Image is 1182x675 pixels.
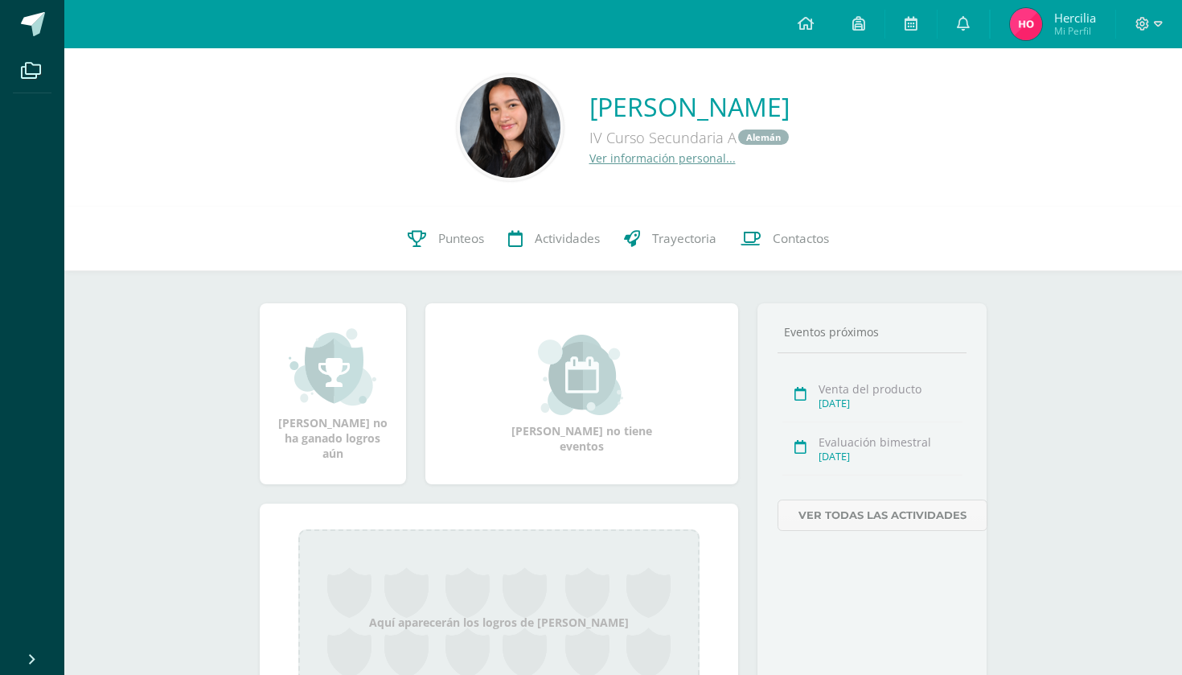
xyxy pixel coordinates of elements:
[778,500,987,531] a: Ver todas las actividades
[589,150,736,166] a: Ver información personal...
[276,327,390,461] div: [PERSON_NAME] no ha ganado logros aún
[819,381,962,397] div: Venta del producto
[289,327,376,407] img: achievement_small.png
[1054,24,1096,38] span: Mi Perfil
[438,230,484,247] span: Punteos
[501,335,662,454] div: [PERSON_NAME] no tiene eventos
[535,230,600,247] span: Actividades
[589,124,790,150] div: IV Curso Secundaria A
[819,397,962,410] div: [DATE]
[819,450,962,463] div: [DATE]
[1054,10,1096,26] span: Hercilia
[778,324,967,340] div: Eventos próximos
[728,207,841,271] a: Contactos
[460,77,560,178] img: 88a4dd27d41d9d92459d00bae3cdc921.png
[496,207,612,271] a: Actividades
[738,130,789,145] a: Alemán
[538,335,626,415] img: event_small.png
[589,89,790,124] a: [PERSON_NAME]
[652,230,716,247] span: Trayectoria
[1010,8,1042,40] img: ec33c720d090549e5341acecee1ed08a.png
[773,230,829,247] span: Contactos
[396,207,496,271] a: Punteos
[612,207,728,271] a: Trayectoria
[819,434,962,450] div: Evaluación bimestral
